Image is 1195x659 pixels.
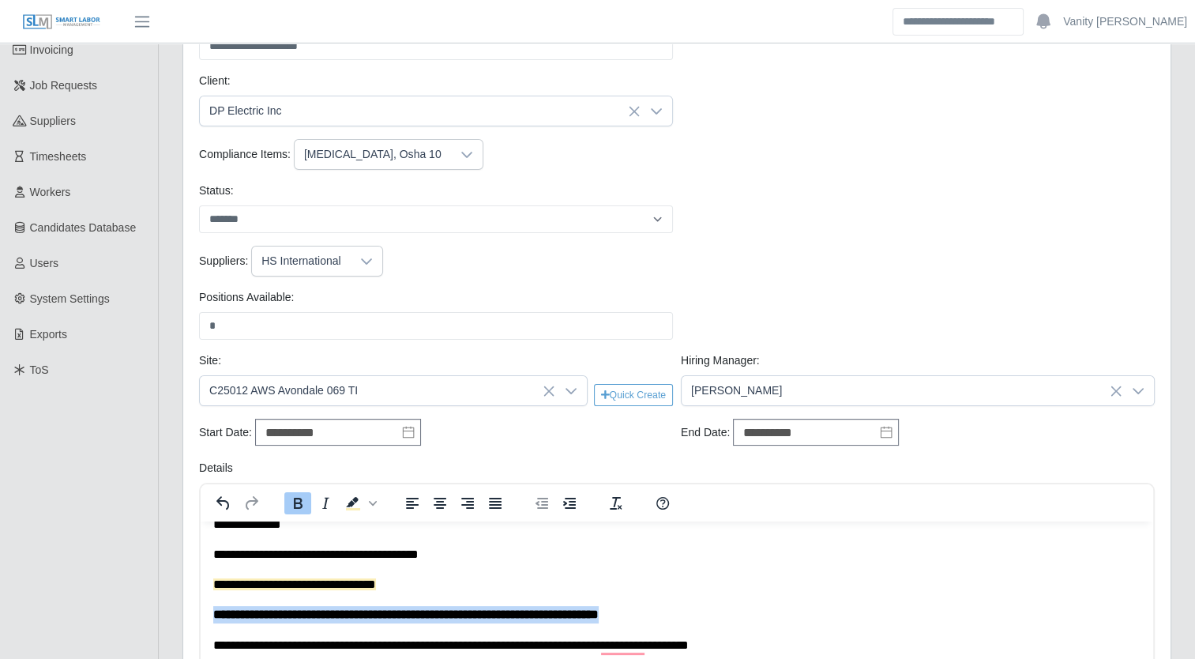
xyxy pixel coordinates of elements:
button: Decrease indent [528,492,555,514]
span: Workers [30,186,71,198]
span: DP Electric Inc [200,96,641,126]
span: Timesheets [30,150,87,163]
button: Redo [238,492,265,514]
a: Vanity [PERSON_NAME] [1063,13,1187,30]
label: Start Date: [199,424,252,441]
span: Users [30,257,59,269]
label: End Date: [681,424,730,441]
input: Search [892,8,1024,36]
label: Hiring Manager: [681,352,760,369]
label: Compliance Items: [199,146,291,163]
span: Jerrin Jaramillo [682,376,1122,405]
span: Suppliers [30,115,76,127]
button: Help [649,492,676,514]
button: Align center [427,492,453,514]
span: System Settings [30,292,110,305]
label: Client: [199,73,231,89]
span: Candidates Database [30,221,137,234]
div: HS International [252,247,350,276]
img: SLM Logo [22,13,101,31]
button: Increase indent [556,492,583,514]
span: ToS [30,363,49,376]
button: Quick Create [594,384,673,406]
label: Suppliers: [199,253,248,269]
label: Site: [199,352,221,369]
label: Details [199,460,233,476]
button: Clear formatting [603,492,629,514]
span: C25012 AWS Avondale 069 TI [200,376,555,405]
span: Job Requests [30,79,98,92]
body: Rich Text Area. Press ALT-0 for help. [13,13,940,119]
button: Bold [284,492,311,514]
button: Undo [210,492,237,514]
span: Invoicing [30,43,73,56]
button: Justify [482,492,509,514]
div: Background color Light Yellow [340,492,379,514]
span: Exports [30,328,67,341]
button: Italic [312,492,339,514]
label: Positions Available: [199,289,294,306]
label: Status: [199,183,234,199]
button: Align left [399,492,426,514]
button: Align right [454,492,481,514]
div: [MEDICAL_DATA], Osha 10 [295,140,451,169]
